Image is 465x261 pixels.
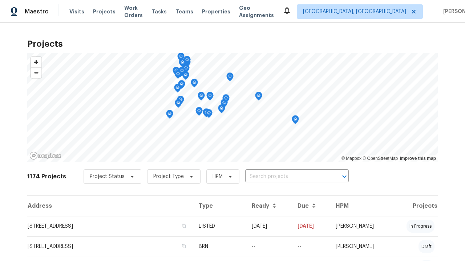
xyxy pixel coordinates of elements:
span: Teams [175,8,193,15]
button: Copy Address [181,243,187,249]
td: Resale COE 2025-09-23T00:00:00.000Z [292,236,330,257]
div: Map marker [178,80,185,91]
div: in progress [407,220,434,233]
div: Map marker [177,53,185,64]
td: -- [246,236,292,257]
div: Map marker [221,99,228,110]
div: Map marker [178,67,186,78]
span: Visits [69,8,84,15]
span: Project Type [153,173,184,180]
div: draft [418,240,434,253]
div: Map marker [206,92,214,103]
th: Projects [391,196,438,216]
th: HPM [330,196,391,216]
th: Ready [246,196,292,216]
button: Copy Address [181,223,187,229]
div: Map marker [203,108,210,120]
span: Tasks [151,9,167,14]
th: Due [292,196,330,216]
div: Map marker [183,56,191,67]
button: Zoom in [31,57,41,67]
td: BRN [193,236,246,257]
span: Work Orders [124,4,143,19]
span: Maestro [25,8,49,15]
div: Map marker [173,67,180,78]
td: [DATE] [292,216,330,236]
div: Map marker [198,92,205,103]
span: Properties [202,8,230,15]
a: Mapbox [341,156,361,161]
div: Map marker [226,72,234,84]
span: HPM [213,173,223,180]
h2: Projects [27,40,438,47]
td: [DATE] [246,216,292,236]
td: LISTED [193,216,246,236]
div: Map marker [195,107,203,118]
div: Map marker [177,96,184,107]
a: Improve this map [400,156,436,161]
div: Map marker [179,58,186,70]
td: [STREET_ADDRESS] [27,236,193,257]
h2: 1174 Projects [27,173,66,180]
div: Map marker [177,69,184,80]
th: Address [27,196,193,216]
button: Open [339,171,349,182]
div: Map marker [166,110,173,121]
canvas: Map [27,53,438,162]
button: Zoom out [31,67,41,78]
div: Map marker [174,84,181,95]
div: Map marker [174,70,182,81]
span: Project Status [90,173,125,180]
td: [PERSON_NAME] [330,236,391,257]
div: Map marker [292,115,299,127]
input: Search projects [245,171,328,182]
span: [GEOGRAPHIC_DATA], [GEOGRAPHIC_DATA] [303,8,406,15]
span: Projects [93,8,116,15]
div: Map marker [182,64,190,75]
div: Map marker [182,71,189,82]
div: Map marker [222,94,230,105]
th: Type [193,196,246,216]
div: Map marker [175,99,182,110]
div: Map marker [205,109,213,120]
a: Mapbox homepage [29,152,61,160]
div: Map marker [191,79,198,90]
a: OpenStreetMap [363,156,398,161]
span: Geo Assignments [239,4,274,19]
div: Map marker [218,104,225,116]
td: [PERSON_NAME] [330,216,391,236]
td: [STREET_ADDRESS] [27,216,193,236]
div: Map marker [255,92,262,103]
